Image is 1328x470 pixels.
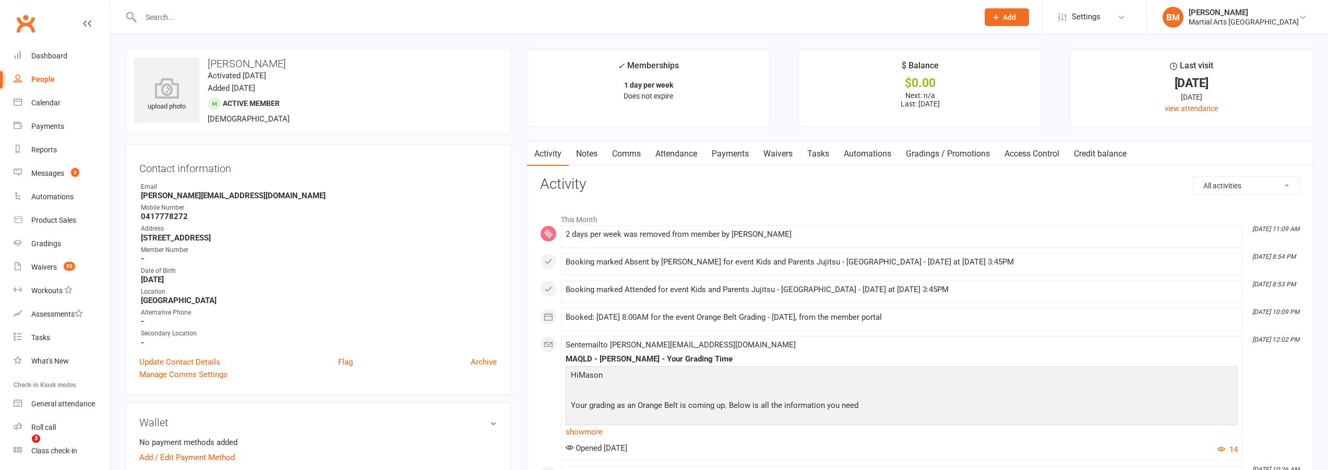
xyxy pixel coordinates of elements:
[14,162,110,185] a: Messages 3
[71,168,79,177] span: 3
[568,399,1235,414] p: Your grading as an Orange Belt is coming up. Below is all the information you need
[31,263,57,271] div: Waivers
[31,122,64,130] div: Payments
[902,59,939,78] div: $ Balance
[141,287,497,297] div: Location
[624,92,673,100] span: Does not expire
[31,52,67,60] div: Dashboard
[14,326,110,350] a: Tasks
[14,44,110,68] a: Dashboard
[141,338,497,347] strong: -
[566,425,1238,439] a: show more
[141,233,497,243] strong: [STREET_ADDRESS]
[141,182,497,192] div: Email
[138,10,971,25] input: Search...
[527,142,569,166] a: Activity
[605,142,648,166] a: Comms
[134,58,502,69] h3: [PERSON_NAME]
[139,436,497,449] li: No payment methods added
[208,114,290,124] span: [DEMOGRAPHIC_DATA]
[31,239,61,248] div: Gradings
[1067,142,1134,166] a: Credit balance
[1252,308,1299,316] i: [DATE] 10:09 PM
[618,61,625,71] i: ✓
[566,313,1238,322] div: Booked: [DATE] 8:00AM for the event Orange Belt Grading - [DATE], from the member portal
[14,232,110,256] a: Gradings
[338,356,353,368] a: Flag
[139,368,228,381] a: Manage Comms Settings
[141,203,497,213] div: Mobile Number
[14,416,110,439] a: Roll call
[31,99,61,107] div: Calendar
[566,230,1238,239] div: 2 days per week was removed from member by [PERSON_NAME]
[985,8,1029,26] button: Add
[141,245,497,255] div: Member Number
[141,329,497,339] div: Secondary Location
[624,81,673,89] strong: 1 day per week
[1189,8,1299,17] div: [PERSON_NAME]
[1080,78,1303,89] div: [DATE]
[141,254,497,263] strong: -
[64,262,75,271] span: 55
[141,266,497,276] div: Date of Birth
[31,447,77,455] div: Class check-in
[1217,443,1238,456] button: 14
[223,99,280,107] span: Active member
[14,185,110,209] a: Automations
[618,59,679,78] div: Memberships
[1189,17,1299,27] div: Martial Arts [GEOGRAPHIC_DATA]
[139,451,235,464] a: Add / Edit Payment Method
[800,142,836,166] a: Tasks
[808,91,1032,108] p: Next: n/a Last: [DATE]
[1252,253,1296,260] i: [DATE] 8:54 PM
[31,333,50,342] div: Tasks
[1165,104,1218,113] a: view attendance
[14,439,110,463] a: Class kiosk mode
[704,142,756,166] a: Payments
[14,115,110,138] a: Payments
[13,10,39,37] a: Clubworx
[134,78,199,112] div: upload photo
[14,138,110,162] a: Reports
[31,357,69,365] div: What's New
[31,192,74,201] div: Automations
[899,142,997,166] a: Gradings / Promotions
[14,303,110,326] a: Assessments
[14,68,110,91] a: People
[31,310,83,318] div: Assessments
[139,417,497,428] h3: Wallet
[141,191,497,200] strong: [PERSON_NAME][EMAIL_ADDRESS][DOMAIN_NAME]
[540,176,1300,192] h3: Activity
[139,356,220,368] a: Update Contact Details
[141,296,497,305] strong: [GEOGRAPHIC_DATA]
[1252,225,1299,233] i: [DATE] 11:09 AM
[141,308,497,318] div: Alternative Phone
[566,258,1238,267] div: Booking marked Absent by [PERSON_NAME] for event Kids and Parents Jujitsu - [GEOGRAPHIC_DATA] - [...
[208,71,266,80] time: Activated [DATE]
[31,400,95,408] div: General attendance
[566,340,796,350] span: Sent email to [PERSON_NAME][EMAIL_ADDRESS][DOMAIN_NAME]
[1252,336,1299,343] i: [DATE] 12:02 PM
[31,286,63,295] div: Workouts
[471,356,497,368] a: Archive
[1252,281,1296,288] i: [DATE] 8:53 PM
[31,216,76,224] div: Product Sales
[14,209,110,232] a: Product Sales
[648,142,704,166] a: Attendance
[31,146,57,154] div: Reports
[1072,5,1100,29] span: Settings
[808,78,1032,89] div: $0.00
[31,423,56,431] div: Roll call
[1003,13,1016,21] span: Add
[14,350,110,373] a: What's New
[1080,91,1303,103] div: [DATE]
[141,317,497,326] strong: -
[569,142,605,166] a: Notes
[14,392,110,416] a: General attendance kiosk mode
[566,285,1238,294] div: Booking marked Attended for event Kids and Parents Jujitsu - [GEOGRAPHIC_DATA] - [DATE] at [DATE]...
[141,224,497,234] div: Address
[14,279,110,303] a: Workouts
[1170,59,1213,78] div: Last visit
[1163,7,1183,28] div: BM
[32,435,40,443] span: 3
